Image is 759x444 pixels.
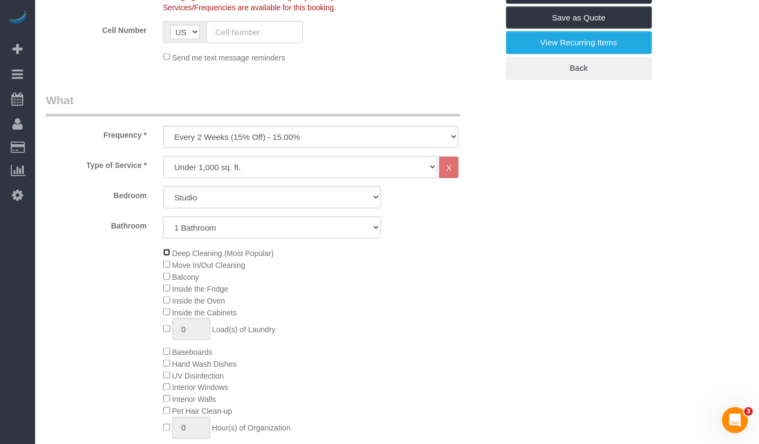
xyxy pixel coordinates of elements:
a: View Recurring Items [506,31,652,54]
a: Back [506,57,652,79]
span: Balcony [172,273,199,281]
span: Send me text message reminders [172,53,285,62]
input: Cell Number [206,21,303,43]
label: Cell Number [38,21,155,36]
legend: What [46,92,460,117]
img: Automaid Logo [6,11,28,26]
label: Bedroom [38,186,155,201]
span: Pet Hair Clean-up [172,407,232,416]
iframe: Intercom live chat [722,407,748,433]
span: Interior Windows [172,384,229,392]
span: Move In/Out Cleaning [172,261,245,270]
span: Hour(s) of Organization [212,424,291,433]
span: Inside the Cabinets [172,308,237,317]
span: Inside the Oven [172,297,225,305]
span: Interior Walls [172,395,216,404]
label: Type of Service * [38,156,155,171]
span: 3 [744,407,753,416]
span: Hand Wash Dishes [172,360,237,368]
span: Inside the Fridge [172,285,229,293]
label: Bathroom [38,217,155,231]
span: Load(s) of Laundry [212,325,276,334]
span: Deep Cleaning (Most Popular) [172,249,274,258]
label: Frequency * [38,126,155,140]
span: UV Disinfection [172,372,224,380]
a: Save as Quote [506,6,652,29]
span: Baseboards [172,348,213,356]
